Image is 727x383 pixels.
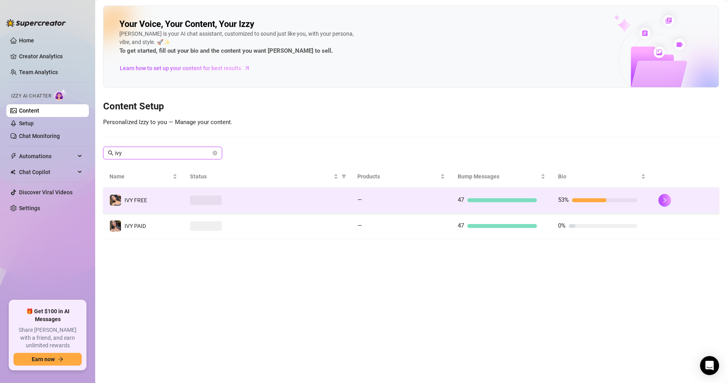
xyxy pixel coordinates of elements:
strong: To get started, fill out your bio and the content you want [PERSON_NAME] to sell. [119,47,333,54]
a: Team Analytics [19,69,58,75]
span: 53% [558,196,569,203]
th: Products [351,166,451,188]
span: right [662,197,668,203]
span: Share [PERSON_NAME] with a friend, and earn unlimited rewards [13,326,82,350]
div: [PERSON_NAME] is your AI chat assistant, customized to sound just like you, with your persona, vi... [119,30,357,56]
span: — [357,222,362,229]
a: Setup [19,120,34,126]
span: Bio [558,172,639,181]
span: filter [341,174,346,179]
img: IVY PAID [110,220,121,232]
input: Search account [115,149,211,157]
span: filter [340,170,348,182]
a: Settings [19,205,40,211]
a: Creator Analytics [19,50,82,63]
img: ai-chatter-content-library-cLFOSyPT.png [596,6,719,87]
img: AI Chatter [54,89,67,101]
span: arrow-right [243,64,251,72]
span: Izzy AI Chatter [11,92,51,100]
a: Content [19,107,39,114]
img: IVY FREE [110,195,121,206]
span: arrow-right [58,356,63,362]
button: right [658,194,671,207]
th: Status [184,166,351,188]
a: Learn how to set up your content for best results [119,62,256,75]
span: IVY PAID [125,223,146,229]
span: search [108,150,113,156]
div: Open Intercom Messenger [700,356,719,375]
span: 0% [558,222,566,229]
a: Chat Monitoring [19,133,60,139]
span: IVY FREE [125,197,147,203]
span: Personalized Izzy to you — Manage your content. [103,119,232,126]
h3: Content Setup [103,100,719,113]
span: 47 [458,196,464,203]
th: Name [103,166,184,188]
span: Products [357,172,439,181]
span: Name [109,172,171,181]
span: Automations [19,150,75,163]
h2: Your Voice, Your Content, Your Izzy [119,19,254,30]
button: close-circle [213,151,217,155]
span: 🎁 Get $100 in AI Messages [13,308,82,323]
span: Earn now [32,356,55,362]
span: Bump Messages [458,172,539,181]
button: Earn nowarrow-right [13,353,82,366]
span: — [357,196,362,203]
a: Home [19,37,34,44]
img: Chat Copilot [10,169,15,175]
a: Discover Viral Videos [19,189,73,195]
th: Bio [552,166,652,188]
span: Learn how to set up your content for best results [120,64,241,73]
span: Chat Copilot [19,166,75,178]
span: 47 [458,222,464,229]
span: Status [190,172,332,181]
img: logo-BBDzfeDw.svg [6,19,66,27]
th: Bump Messages [451,166,552,188]
span: thunderbolt [10,153,17,159]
